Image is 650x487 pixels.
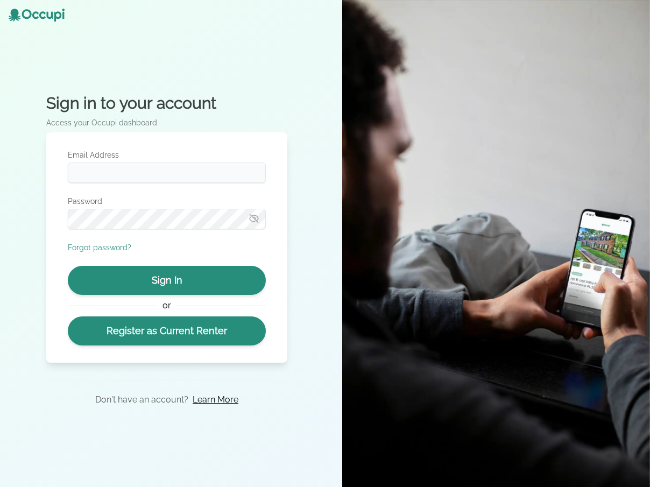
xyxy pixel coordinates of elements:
a: Register as Current Renter [68,316,266,345]
p: Access your Occupi dashboard [46,117,287,128]
span: or [157,299,176,312]
label: Password [68,196,266,207]
h2: Sign in to your account [46,94,287,113]
p: Don't have an account? [95,393,188,406]
label: Email Address [68,150,266,160]
button: Sign In [68,266,266,295]
a: Learn More [193,393,238,406]
button: Forgot password? [68,242,131,253]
